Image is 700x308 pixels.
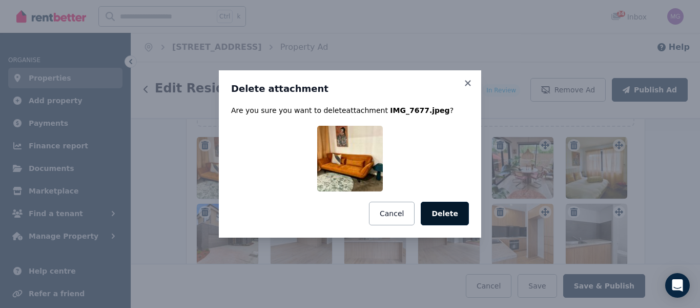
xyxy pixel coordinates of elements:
h3: Delete attachment [231,83,469,95]
button: Delete [421,202,469,225]
span: IMG_7677.jpeg [390,106,449,114]
p: Are you sure you want to delete attachment ? [231,105,469,115]
div: Open Intercom Messenger [665,273,690,298]
button: Cancel [369,202,415,225]
img: IMG_7677.jpeg [317,126,383,191]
